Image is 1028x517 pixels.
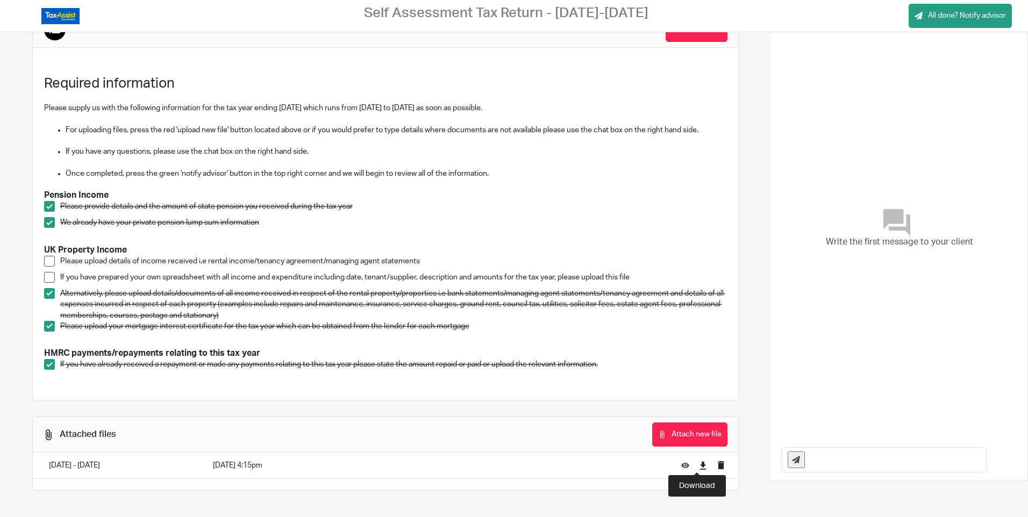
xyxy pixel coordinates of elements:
h1: Required information [44,75,727,92]
strong: HMRC payments/repayments relating to this tax year [44,349,260,357]
p: Please upload your mortgage interest certificate for the tax year which can be obtained from the ... [60,321,727,332]
strong: Pension Income [44,191,109,199]
a: Download [699,460,707,471]
span: All done? Notify advisor [928,10,1006,21]
p: We already have your private pension lump sum information [60,217,727,228]
span: Write the first message to your client [826,236,973,248]
strong: UK Property Income [44,246,127,254]
a: All done? Notify advisor [909,4,1012,28]
p: Alternatively, please upload details/documents of all income received in respect of the rental pr... [60,288,727,321]
p: If you have prepared your own spreadsheet with all income and expenditure including date, tenant/... [60,272,727,283]
p: For uploading files, press the red 'upload new file' button located above or if you would prefer ... [66,125,727,135]
div: Attached files [60,429,116,440]
p: If you have any questions, please use the chat box on the right hand side. [66,146,727,157]
p: Once completed, press the green 'notify advisor' button in the top right corner and we will begin... [66,168,727,179]
h2: Self Assessment Tax Return - [DATE]-[DATE] [364,5,648,21]
p: Please provide details and the amount of state pension you received during the tax year [60,201,727,212]
p: [DATE] - [DATE] [49,460,191,471]
p: Please supply us with the following information for the tax year ending [DATE] which runs from [D... [44,103,727,113]
p: [DATE] 4:15pm [213,460,665,471]
p: Please upload details of income received i.e rental income/tenancy agreement/managing agent state... [60,256,727,267]
p: If you have already received a repayment or made any payments relating to this tax year please st... [60,359,727,370]
img: Logo_TaxAssistAccountants_FullColour_RGB.png [41,8,80,24]
button: Attach new file [652,422,727,447]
